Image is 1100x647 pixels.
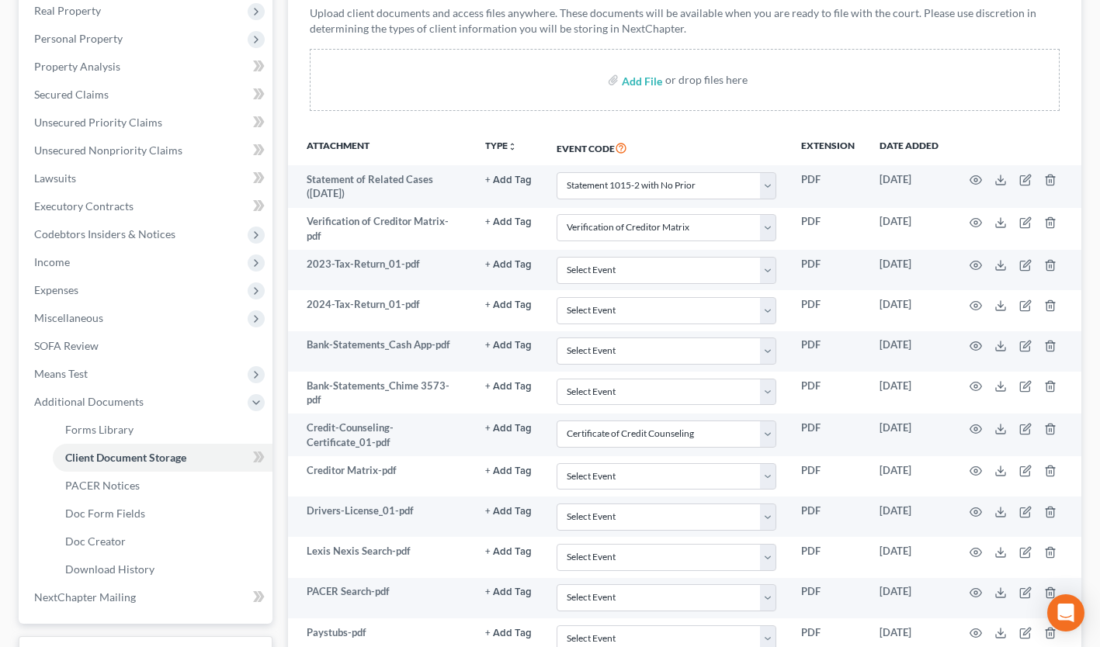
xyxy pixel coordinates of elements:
a: + Add Tag [485,584,532,599]
td: [DATE] [867,165,951,208]
button: + Add Tag [485,300,532,310]
td: [DATE] [867,208,951,251]
a: Doc Form Fields [53,500,272,528]
td: Credit-Counseling-Certificate_01-pdf [288,413,472,456]
span: Forms Library [65,423,134,436]
span: Property Analysis [34,60,120,73]
a: + Add Tag [485,172,532,187]
span: Download History [65,562,154,576]
button: + Add Tag [485,547,532,557]
td: [DATE] [867,413,951,456]
a: + Add Tag [485,544,532,559]
td: [DATE] [867,537,951,577]
td: [DATE] [867,578,951,618]
span: Executory Contracts [34,199,134,213]
td: [DATE] [867,250,951,290]
span: Expenses [34,283,78,296]
a: + Add Tag [485,214,532,229]
div: Open Intercom Messenger [1047,594,1084,631]
div: or drop files here [665,72,748,88]
span: Doc Creator [65,535,126,548]
i: unfold_more [508,142,517,151]
a: Unsecured Priority Claims [22,109,272,137]
button: + Add Tag [485,217,532,227]
button: + Add Tag [485,175,532,185]
td: PDF [789,290,867,330]
button: + Add Tag [485,466,532,476]
a: Secured Claims [22,81,272,109]
a: PACER Notices [53,472,272,500]
a: Forms Library [53,416,272,444]
td: PDF [789,537,867,577]
span: Lawsuits [34,171,76,185]
button: + Add Tag [485,628,532,638]
td: Verification of Creditor Matrix-pdf [288,208,472,251]
span: PACER Notices [65,479,140,492]
td: Bank-Statements_Chime 3573-pdf [288,372,472,414]
td: Statement of Related Cases ([DATE]) [288,165,472,208]
a: + Add Tag [485,379,532,393]
button: TYPEunfold_more [485,141,517,151]
td: PDF [789,250,867,290]
span: SOFA Review [34,339,99,352]
span: Codebtors Insiders & Notices [34,227,175,240]
th: Attachment [288,130,472,165]
span: Income [34,255,70,268]
a: + Add Tag [485,463,532,478]
a: + Add Tag [485,337,532,352]
a: Lawsuits [22,164,272,192]
button: + Add Tag [485,382,532,392]
a: + Add Tag [485,503,532,518]
a: Property Analysis [22,53,272,81]
span: Personal Property [34,32,123,45]
span: Doc Form Fields [65,507,145,520]
td: [DATE] [867,372,951,414]
a: + Add Tag [485,625,532,640]
td: PDF [789,413,867,456]
button: + Add Tag [485,341,532,351]
td: PDF [789,331,867,372]
td: PDF [789,208,867,251]
td: PDF [789,372,867,414]
td: [DATE] [867,496,951,537]
a: Client Document Storage [53,444,272,472]
td: PDF [789,456,867,496]
td: PDF [789,496,867,537]
span: NextChapter Mailing [34,590,136,604]
span: Means Test [34,367,88,380]
span: Miscellaneous [34,311,103,324]
td: Lexis Nexis Search-pdf [288,537,472,577]
th: Extension [789,130,867,165]
a: Doc Creator [53,528,272,555]
td: PDF [789,578,867,618]
a: + Add Tag [485,420,532,435]
a: Unsecured Nonpriority Claims [22,137,272,164]
a: Executory Contracts [22,192,272,220]
th: Date added [867,130,951,165]
a: NextChapter Mailing [22,583,272,611]
span: Unsecured Nonpriority Claims [34,144,182,157]
button: + Add Tag [485,507,532,517]
span: Real Property [34,4,101,17]
td: 2023-Tax-Return_01-pdf [288,250,472,290]
a: Download History [53,555,272,583]
td: [DATE] [867,456,951,496]
p: Upload client documents and access files anywhere. These documents will be available when you are... [310,5,1060,36]
span: Client Document Storage [65,451,186,464]
td: [DATE] [867,331,951,372]
span: Unsecured Priority Claims [34,116,162,129]
td: Bank-Statements_Cash App-pdf [288,331,472,372]
a: + Add Tag [485,297,532,312]
button: + Add Tag [485,260,532,270]
td: PDF [789,165,867,208]
a: SOFA Review [22,332,272,360]
span: Additional Documents [34,395,144,408]
td: [DATE] [867,290,951,330]
td: Creditor Matrix-pdf [288,456,472,496]
td: PACER Search-pdf [288,578,472,618]
td: 2024-Tax-Return_01-pdf [288,290,472,330]
a: + Add Tag [485,257,532,272]
td: Drivers-License_01-pdf [288,496,472,537]
button: + Add Tag [485,424,532,434]
th: Event Code [544,130,789,165]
